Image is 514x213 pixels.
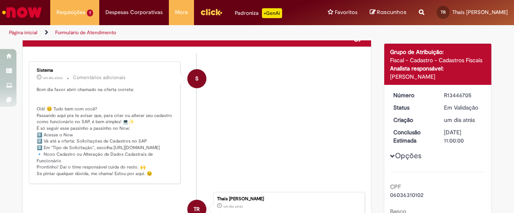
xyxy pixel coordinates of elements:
[9,29,37,36] a: Página inicial
[388,128,438,145] dt: Conclusão Estimada
[388,116,438,124] dt: Criação
[37,87,174,177] p: Bom dia favor abrir chamado na oferta correta: Oiê! 😊 Tudo bem com você? Passando aqui pra te avi...
[29,33,113,41] h2: Cadastro de dados Bancários Histórico de tíquete
[235,8,282,18] div: Padroniza
[175,8,188,16] span: More
[390,56,486,64] div: Fiscal - Cadastro - Cadastros Fiscais
[377,8,407,16] span: Rascunhos
[200,6,222,18] img: click_logo_yellow_360x200.png
[87,9,93,16] span: 1
[444,128,482,145] div: [DATE] 11:00:00
[370,9,407,16] a: Rascunhos
[444,116,475,124] span: um dia atrás
[335,8,357,16] span: Favoritos
[43,75,63,80] time: 26/08/2025 09:54:15
[105,8,163,16] span: Despesas Corporativas
[390,191,424,199] span: 06036310102
[217,197,360,201] div: Thais [PERSON_NAME]
[43,75,63,80] span: um dia atrás
[56,8,85,16] span: Requisições
[441,9,446,15] span: TR
[55,29,116,36] a: Formulário de Atendimento
[390,73,486,81] div: [PERSON_NAME]
[390,183,401,190] b: CPF
[452,9,508,16] span: Thais [PERSON_NAME]
[195,69,199,89] span: S
[444,116,475,124] time: 26/08/2025 08:36:47
[187,69,206,88] div: System
[390,64,486,73] div: Analista responsável:
[223,204,243,209] span: um dia atrás
[354,32,365,42] button: Adicionar anexos
[388,103,438,112] dt: Status
[262,8,282,18] p: +GenAi
[444,103,482,112] div: Em Validação
[444,91,482,99] div: R13446705
[388,91,438,99] dt: Número
[444,116,482,124] div: 26/08/2025 08:36:47
[390,48,486,56] div: Grupo de Atribuição:
[37,68,174,73] div: Sistema
[1,4,43,21] img: ServiceNow
[73,74,126,81] small: Comentários adicionais
[223,204,243,209] time: 26/08/2025 08:36:47
[6,25,336,40] ul: Trilhas de página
